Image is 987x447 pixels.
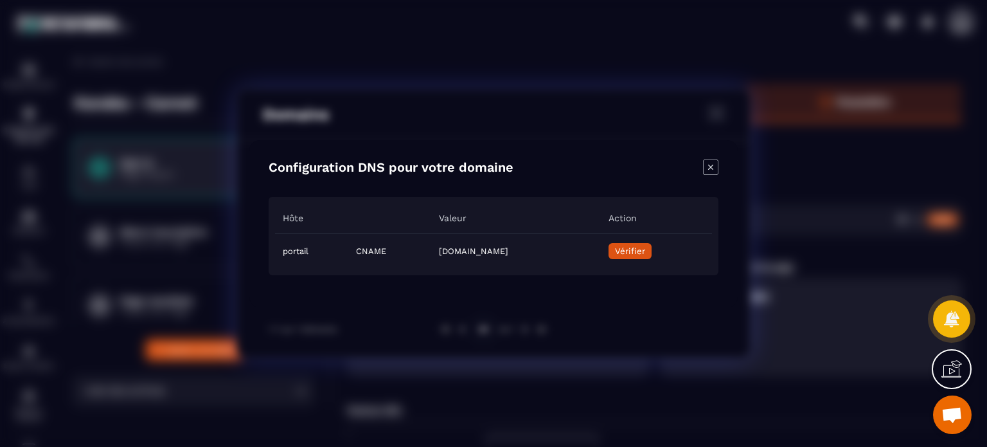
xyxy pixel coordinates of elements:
td: CNAME [348,233,431,269]
td: [DOMAIN_NAME] [431,233,600,269]
h4: Configuration DNS pour votre domaine [269,160,513,178]
th: Hôte [275,203,348,233]
span: Vérifier [615,246,645,256]
th: Valeur [431,203,600,233]
button: Vérifier [609,243,652,259]
td: portail [275,233,348,269]
div: Close modal [703,160,718,178]
div: Ouvrir le chat [933,396,972,434]
th: Action [601,203,712,233]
